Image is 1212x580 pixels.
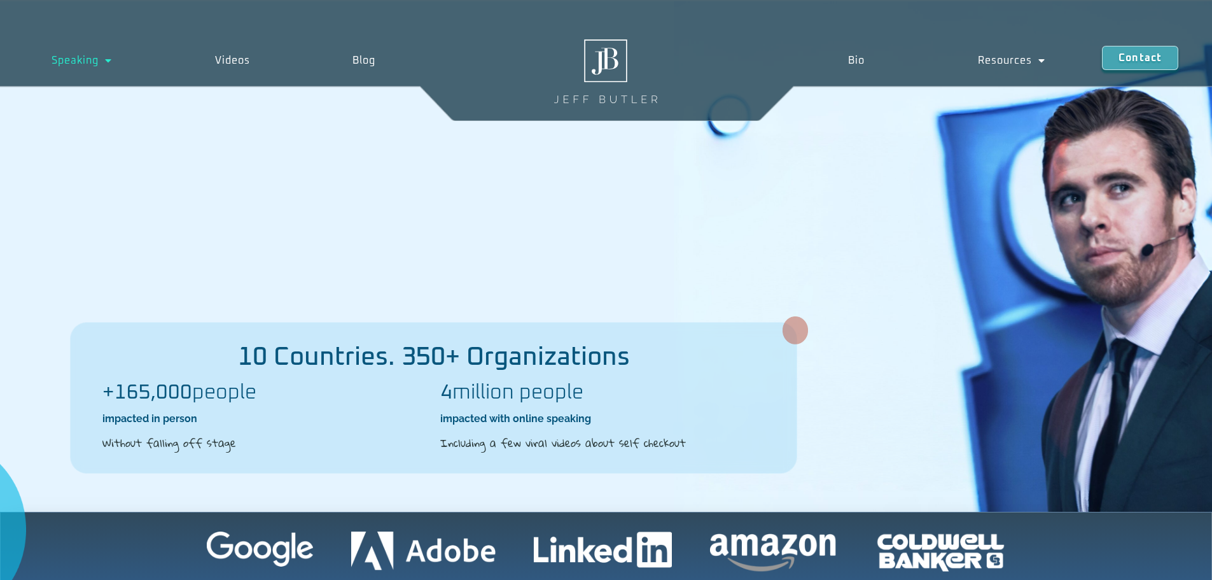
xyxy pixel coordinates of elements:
span: Contact [1118,53,1162,63]
b: 4 [440,383,452,403]
h2: impacted in person [102,412,428,426]
b: +165,000 [102,383,192,403]
h2: 10 Countries. 350+ Organizations [71,344,797,370]
h2: Without falling off stage [102,435,428,451]
a: Videos [164,46,302,75]
nav: Menu [791,46,1102,75]
a: Contact [1102,46,1178,70]
h2: Including a few viral videos about self checkout [440,435,765,451]
h2: million people [440,383,765,403]
a: Resources [921,46,1102,75]
a: Bio [791,46,921,75]
a: Blog [302,46,428,75]
h2: impacted with online speaking [440,412,765,426]
h2: people [102,383,428,403]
